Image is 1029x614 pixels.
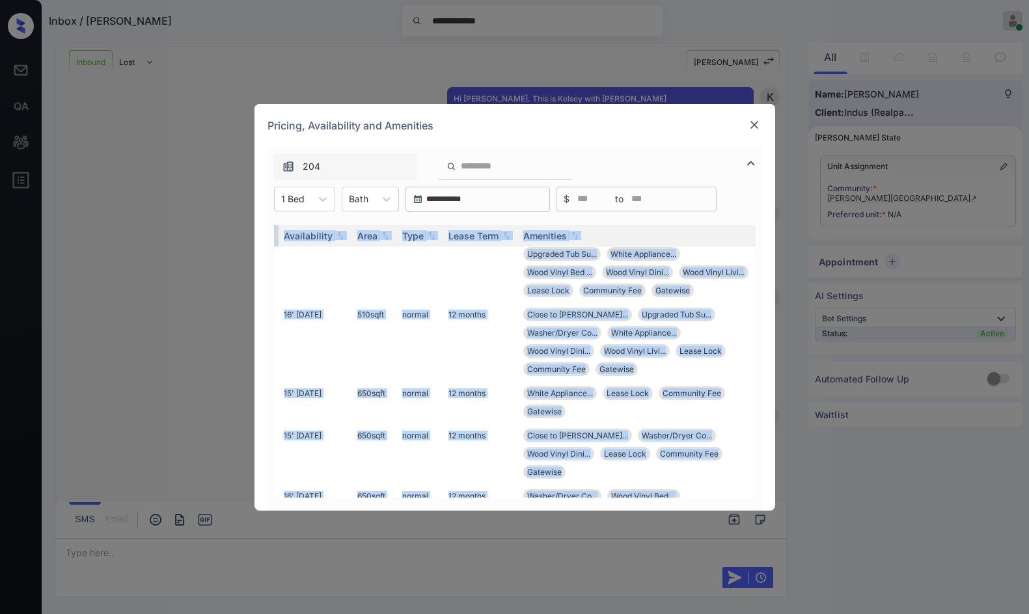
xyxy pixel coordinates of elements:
[279,423,352,484] td: 15' [DATE]
[357,230,377,241] div: Area
[527,328,597,338] span: Washer/Dryer Co...
[527,491,597,501] span: Washer/Dryer Co...
[606,267,669,277] span: Wood Vinyl Dini...
[564,192,569,206] span: $
[397,224,443,302] td: normal
[527,407,562,416] span: Gatewise
[279,381,352,423] td: 15' [DATE]
[352,302,397,381] td: 510 sqft
[352,381,397,423] td: 650 sqft
[443,224,518,302] td: 12 months
[607,388,649,398] span: Lease Lock
[611,249,676,259] span: White Appliance...
[642,310,711,319] span: Upgraded Tub Su...
[611,491,676,501] span: Wood Vinyl Bed ...
[446,161,456,172] img: icon-zuma
[352,484,397,544] td: 650 sqft
[402,230,424,241] div: Type
[583,286,642,295] span: Community Fee
[254,104,775,147] div: Pricing, Availability and Amenities
[448,230,499,241] div: Lease Term
[663,388,721,398] span: Community Fee
[425,231,438,240] img: sorting
[527,286,569,295] span: Lease Lock
[397,302,443,381] td: normal
[279,484,352,544] td: 16' [DATE]
[443,484,518,544] td: 12 months
[599,364,634,374] span: Gatewise
[334,231,347,240] img: sorting
[615,192,624,206] span: to
[284,230,333,241] div: Availability
[397,381,443,423] td: normal
[500,231,513,240] img: sorting
[303,159,320,174] span: 204
[679,346,722,356] span: Lease Lock
[279,302,352,381] td: 16' [DATE]
[743,155,759,171] img: icon-zuma
[443,302,518,381] td: 12 months
[523,230,567,241] div: Amenities
[655,286,690,295] span: Gatewise
[527,449,590,459] span: Wood Vinyl Dini...
[443,381,518,423] td: 12 months
[527,249,597,259] span: Upgraded Tub Su...
[604,449,646,459] span: Lease Lock
[527,267,592,277] span: Wood Vinyl Bed ...
[527,346,590,356] span: Wood Vinyl Dini...
[642,431,712,440] span: Washer/Dryer Co...
[397,423,443,484] td: normal
[279,224,352,302] td: 11' [DATE]
[527,364,586,374] span: Community Fee
[397,484,443,544] td: normal
[611,328,677,338] span: White Appliance...
[282,160,295,173] img: icon-zuma
[379,231,392,240] img: sorting
[527,388,593,398] span: White Appliance...
[568,231,581,240] img: sorting
[352,423,397,484] td: 650 sqft
[748,118,761,131] img: close
[352,224,397,302] td: 510 sqft
[443,423,518,484] td: 12 months
[683,267,745,277] span: Wood Vinyl Livi...
[527,310,628,319] span: Close to [PERSON_NAME]...
[527,431,628,440] span: Close to [PERSON_NAME]...
[604,346,666,356] span: Wood Vinyl Livi...
[527,467,562,477] span: Gatewise
[660,449,719,459] span: Community Fee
